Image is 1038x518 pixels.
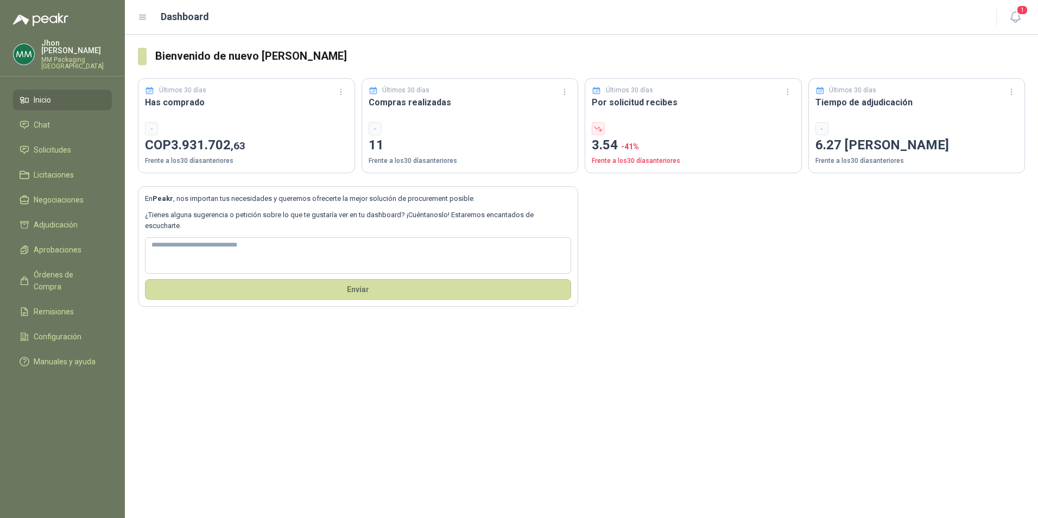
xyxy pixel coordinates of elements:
p: Frente a los 30 días anteriores [369,156,572,166]
span: Configuración [34,331,81,343]
p: 11 [369,135,572,156]
span: Inicio [34,94,51,106]
p: 6.27 [PERSON_NAME] [815,135,1018,156]
button: Envíar [145,279,571,300]
p: COP [145,135,348,156]
span: Solicitudes [34,144,71,156]
p: ¿Tienes alguna sugerencia o petición sobre lo que te gustaría ver en tu dashboard? ¡Cuéntanoslo! ... [145,210,571,232]
p: Últimos 30 días [382,85,429,96]
span: Remisiones [34,306,74,318]
div: - [145,122,158,135]
button: 1 [1005,8,1025,27]
span: -41 % [621,142,639,151]
a: Chat [13,115,112,135]
a: Configuración [13,326,112,347]
div: - [369,122,382,135]
p: Frente a los 30 días anteriores [145,156,348,166]
a: Remisiones [13,301,112,322]
a: Manuales y ayuda [13,351,112,372]
a: Licitaciones [13,165,112,185]
span: Aprobaciones [34,244,81,256]
p: En , nos importan tus necesidades y queremos ofrecerte la mejor solución de procurement posible. [145,193,571,204]
h3: Tiempo de adjudicación [815,96,1018,109]
p: Frente a los 30 días anteriores [592,156,795,166]
p: Jhon [PERSON_NAME] [41,39,112,54]
p: Últimos 30 días [829,85,876,96]
span: 3.931.702 [171,137,245,153]
span: Chat [34,119,50,131]
b: Peakr [153,194,173,203]
img: Company Logo [14,44,34,65]
span: Negociaciones [34,194,84,206]
p: Últimos 30 días [606,85,653,96]
h3: Compras realizadas [369,96,572,109]
h3: Por solicitud recibes [592,96,795,109]
a: Negociaciones [13,189,112,210]
p: Últimos 30 días [159,85,206,96]
span: Órdenes de Compra [34,269,102,293]
img: Logo peakr [13,13,68,26]
a: Órdenes de Compra [13,264,112,297]
p: 3.54 [592,135,795,156]
a: Adjudicación [13,214,112,235]
span: Licitaciones [34,169,74,181]
h1: Dashboard [161,9,209,24]
div: - [815,122,828,135]
h3: Bienvenido de nuevo [PERSON_NAME] [155,48,1025,65]
span: 1 [1016,5,1028,15]
a: Solicitudes [13,140,112,160]
h3: Has comprado [145,96,348,109]
span: ,63 [231,140,245,152]
span: Adjudicación [34,219,78,231]
span: Manuales y ayuda [34,356,96,368]
p: Frente a los 30 días anteriores [815,156,1018,166]
p: MM Packaging [GEOGRAPHIC_DATA] [41,56,112,70]
a: Aprobaciones [13,239,112,260]
a: Inicio [13,90,112,110]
